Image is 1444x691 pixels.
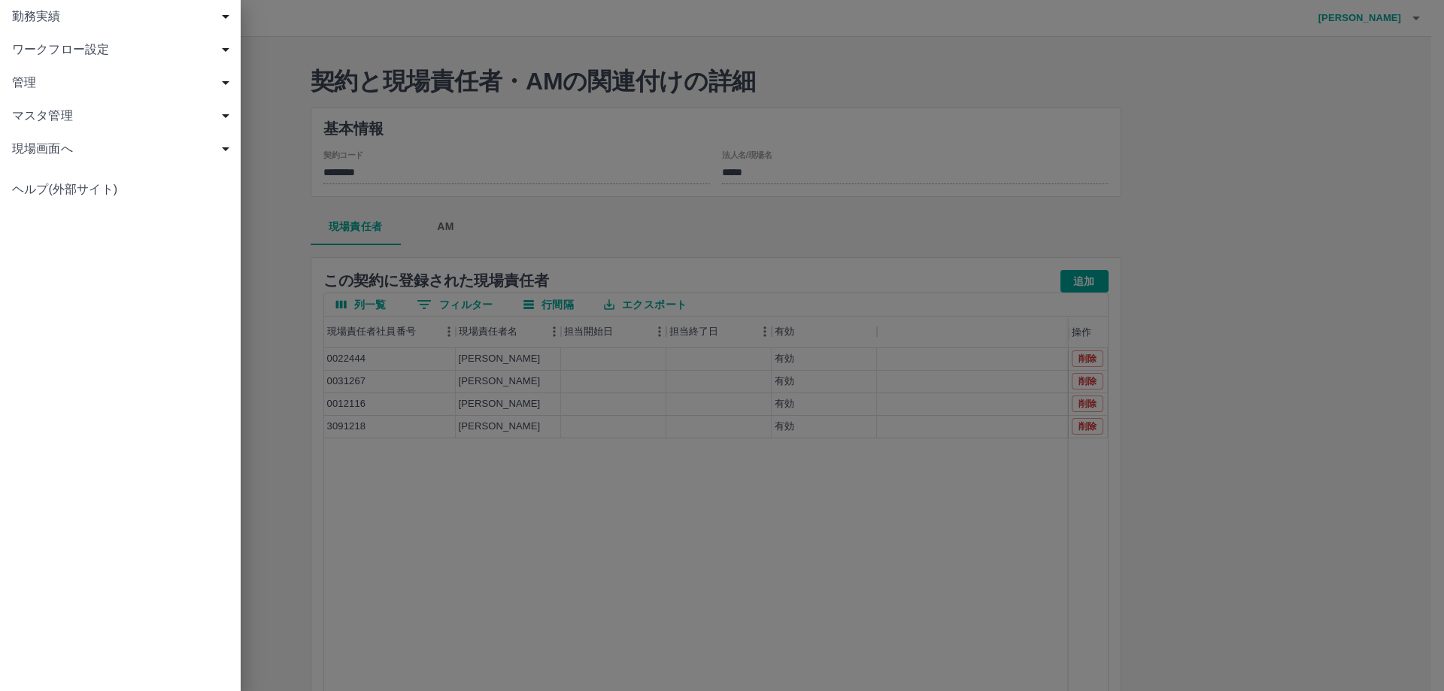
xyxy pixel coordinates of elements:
[12,41,235,59] span: ワークフロー設定
[12,8,235,26] span: 勤務実績
[12,140,235,158] span: 現場画面へ
[12,74,235,92] span: 管理
[12,180,229,199] span: ヘルプ(外部サイト)
[12,107,235,125] span: マスタ管理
